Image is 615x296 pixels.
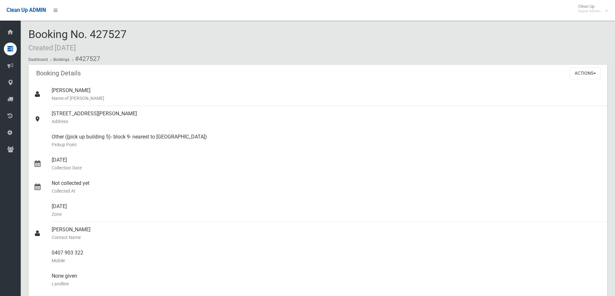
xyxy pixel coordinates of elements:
small: Created [DATE] [28,43,76,52]
li: #427527 [70,53,100,65]
span: Booking No. 427527 [28,28,127,53]
small: Landline [52,280,602,288]
div: 0407 903 322 [52,245,602,268]
div: None given [52,268,602,291]
div: [DATE] [52,152,602,176]
small: Collection Date [52,164,602,172]
button: Actions [570,67,601,79]
small: Super Admin [578,9,600,14]
span: Clean Up [575,4,607,14]
small: Address [52,118,602,125]
div: Not collected yet [52,176,602,199]
small: Pickup Point [52,141,602,148]
header: Booking Details [28,67,88,80]
a: Dashboard [28,57,48,62]
a: Bookings [53,57,69,62]
small: Collected At [52,187,602,195]
div: [DATE] [52,199,602,222]
div: [PERSON_NAME] [52,83,602,106]
small: Name of [PERSON_NAME] [52,94,602,102]
div: Other ((pick up building 5)- block 9- nearest to [GEOGRAPHIC_DATA]) [52,129,602,152]
span: Clean Up ADMIN [6,7,46,13]
small: Contact Name [52,234,602,241]
div: [STREET_ADDRESS][PERSON_NAME] [52,106,602,129]
small: Mobile [52,257,602,264]
small: Zone [52,210,602,218]
div: [PERSON_NAME] [52,222,602,245]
